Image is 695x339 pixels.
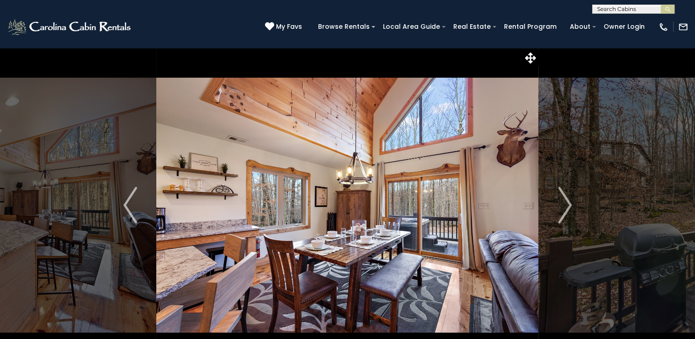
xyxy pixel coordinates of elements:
[565,20,595,34] a: About
[265,22,304,32] a: My Favs
[7,18,133,36] img: White-1-2.png
[449,20,495,34] a: Real Estate
[658,22,668,32] img: phone-regular-white.png
[123,187,137,223] img: arrow
[313,20,374,34] a: Browse Rentals
[499,20,561,34] a: Rental Program
[678,22,688,32] img: mail-regular-white.png
[378,20,445,34] a: Local Area Guide
[558,187,572,223] img: arrow
[276,22,302,32] span: My Favs
[599,20,649,34] a: Owner Login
